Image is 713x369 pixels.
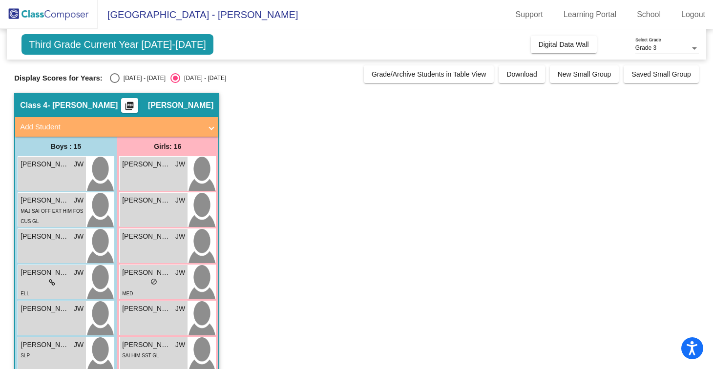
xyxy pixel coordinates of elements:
span: MED [122,291,133,296]
span: New Small Group [558,70,611,78]
span: [PERSON_NAME] [122,195,171,205]
mat-radio-group: Select an option [110,73,226,83]
span: [PERSON_NAME] [21,340,69,350]
span: JW [175,195,185,205]
span: JW [175,340,185,350]
span: Display Scores for Years: [14,74,103,82]
span: do_not_disturb_alt [150,278,157,285]
button: Saved Small Group [624,65,698,83]
span: [PERSON_NAME] [122,340,171,350]
span: [PERSON_NAME] [122,159,171,169]
mat-expansion-panel-header: Add Student [15,117,218,137]
mat-icon: picture_as_pdf [124,101,135,115]
span: [GEOGRAPHIC_DATA] - [PERSON_NAME] [98,7,298,22]
span: [PERSON_NAME] [21,159,69,169]
button: Print Students Details [121,98,138,113]
button: Digital Data Wall [531,36,597,53]
button: New Small Group [550,65,619,83]
span: JW [74,267,84,278]
span: ELL [21,291,29,296]
span: Grade 3 [635,44,656,51]
span: MAJ SAI OFF EXT HIM FOS CUS GL [21,208,83,224]
button: Download [499,65,545,83]
span: SAI HIM SST GL [122,353,159,358]
a: School [629,7,669,22]
span: [PERSON_NAME] [122,267,171,278]
span: JW [74,340,84,350]
span: [PERSON_NAME] [122,231,171,242]
span: SLP [21,353,30,358]
span: JW [175,159,185,169]
div: Girls: 16 [117,137,218,156]
span: JW [175,267,185,278]
span: Grade/Archive Students in Table View [372,70,486,78]
span: [PERSON_NAME] [122,304,171,314]
span: Third Grade Current Year [DATE]-[DATE] [21,34,213,55]
div: [DATE] - [DATE] [120,74,166,82]
div: [DATE] - [DATE] [180,74,226,82]
span: [PERSON_NAME] [148,101,213,110]
span: JW [74,304,84,314]
span: JW [74,195,84,205]
span: Digital Data Wall [539,41,589,48]
span: JW [74,231,84,242]
button: Grade/Archive Students in Table View [364,65,494,83]
span: JW [175,231,185,242]
span: [PERSON_NAME] [21,195,69,205]
span: [PERSON_NAME] [21,231,69,242]
mat-panel-title: Add Student [20,122,202,133]
div: Boys : 15 [15,137,117,156]
a: Support [508,7,551,22]
span: JW [74,159,84,169]
span: Download [506,70,537,78]
span: [PERSON_NAME] [21,304,69,314]
a: Logout [673,7,713,22]
span: JW [175,304,185,314]
a: Learning Portal [556,7,625,22]
span: [PERSON_NAME] [21,267,69,278]
span: Saved Small Group [631,70,691,78]
span: Class 4 [20,101,47,110]
span: - [PERSON_NAME] [47,101,118,110]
